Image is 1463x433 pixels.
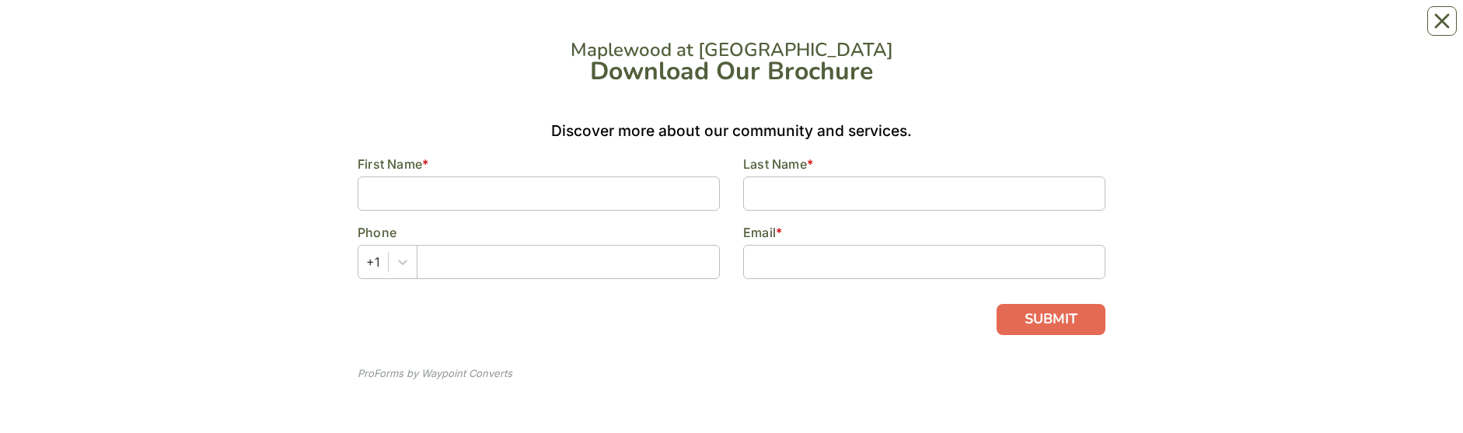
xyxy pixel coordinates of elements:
[358,366,512,382] div: ProForms by Waypoint Converts
[358,40,1105,59] div: Maplewood at [GEOGRAPHIC_DATA]
[551,121,912,140] span: Discover more about our community and services.
[1427,6,1457,36] button: Close
[358,225,396,240] span: Phone
[743,225,776,240] span: Email
[743,156,807,172] span: Last Name
[358,156,422,172] span: First Name
[358,59,1105,84] div: Download Our Brochure
[997,304,1105,335] button: SUBMIT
